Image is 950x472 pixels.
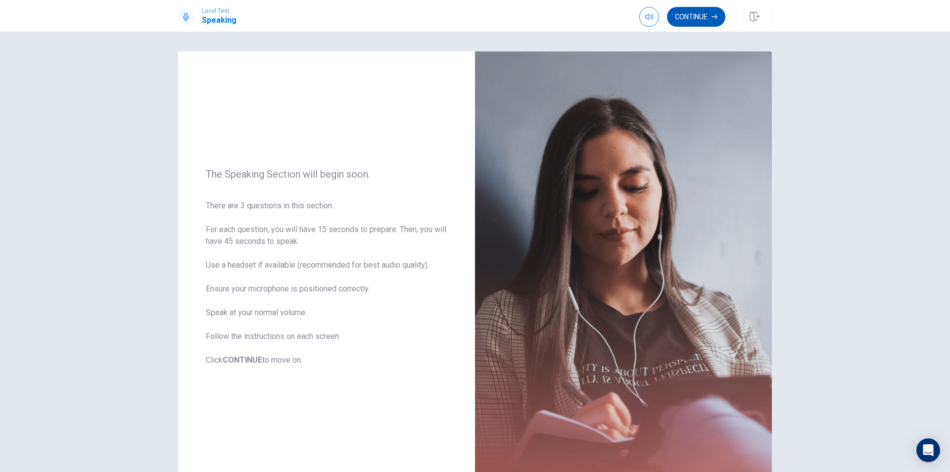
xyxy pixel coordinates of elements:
h1: Speaking [202,14,237,26]
b: CONTINUE [223,355,262,365]
span: Level Test [202,7,237,14]
span: The Speaking Section will begin soon. [206,168,447,180]
button: Continue [667,7,725,27]
div: Open Intercom Messenger [916,438,940,462]
span: There are 3 questions in this section. For each question, you will have 15 seconds to prepare. Th... [206,200,447,366]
